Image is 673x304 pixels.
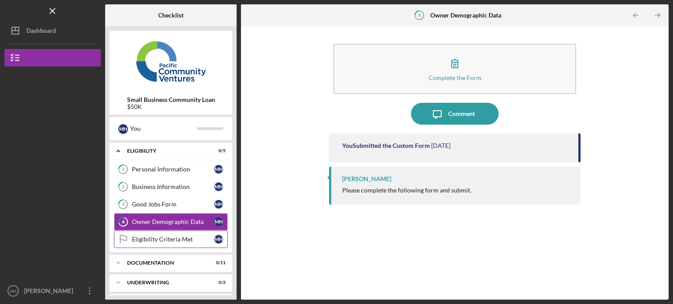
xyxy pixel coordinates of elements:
button: Comment [411,103,499,125]
div: Eligibility Criteria Met [132,236,214,243]
div: Business Information [132,183,214,190]
div: You [130,121,197,136]
div: $50K [127,103,215,110]
div: M H [214,165,223,174]
tspan: 1 [122,167,124,172]
div: M H [118,124,128,134]
tspan: 4 [122,219,125,225]
div: Complete the Form [429,74,482,81]
div: 0 / 11 [210,260,226,266]
img: Product logo [110,35,232,87]
time: 2025-08-08 20:13 [431,142,450,149]
div: M H [214,235,223,244]
div: M H [214,217,223,226]
b: Small Business Community Loan [127,96,215,103]
tspan: 4 [418,12,421,18]
div: Personal Information [132,166,214,173]
tspan: 3 [122,202,124,207]
div: Underwriting [127,280,204,285]
div: [PERSON_NAME] [342,175,391,182]
div: Comment [448,103,475,125]
div: Good Jobs Form [132,201,214,208]
a: Eligibility Criteria MetMH [114,231,228,248]
div: Eligibility [127,148,204,154]
text: MH [10,289,17,294]
a: 4Owner Demographic DataMH [114,213,228,231]
button: Dashboard [4,22,101,39]
div: You Submitted the Custom Form [342,142,430,149]
div: [PERSON_NAME] [22,282,79,302]
div: Documentation [127,260,204,266]
a: 3Good Jobs FormMH [114,196,228,213]
div: 0 / 5 [210,148,226,154]
b: Owner Demographic Data [430,12,501,19]
div: Please complete the following form and submit. [342,187,471,194]
div: 0 / 2 [210,280,226,285]
a: 1Personal InformationMH [114,161,228,178]
div: Dashboard [26,22,56,42]
div: M H [214,200,223,209]
div: Owner Demographic Data [132,218,214,225]
button: MH[PERSON_NAME] [4,282,101,300]
tspan: 2 [122,184,124,190]
button: Complete the Form [333,44,576,94]
b: Checklist [158,12,184,19]
a: 2Business InformationMH [114,178,228,196]
div: M H [214,182,223,191]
